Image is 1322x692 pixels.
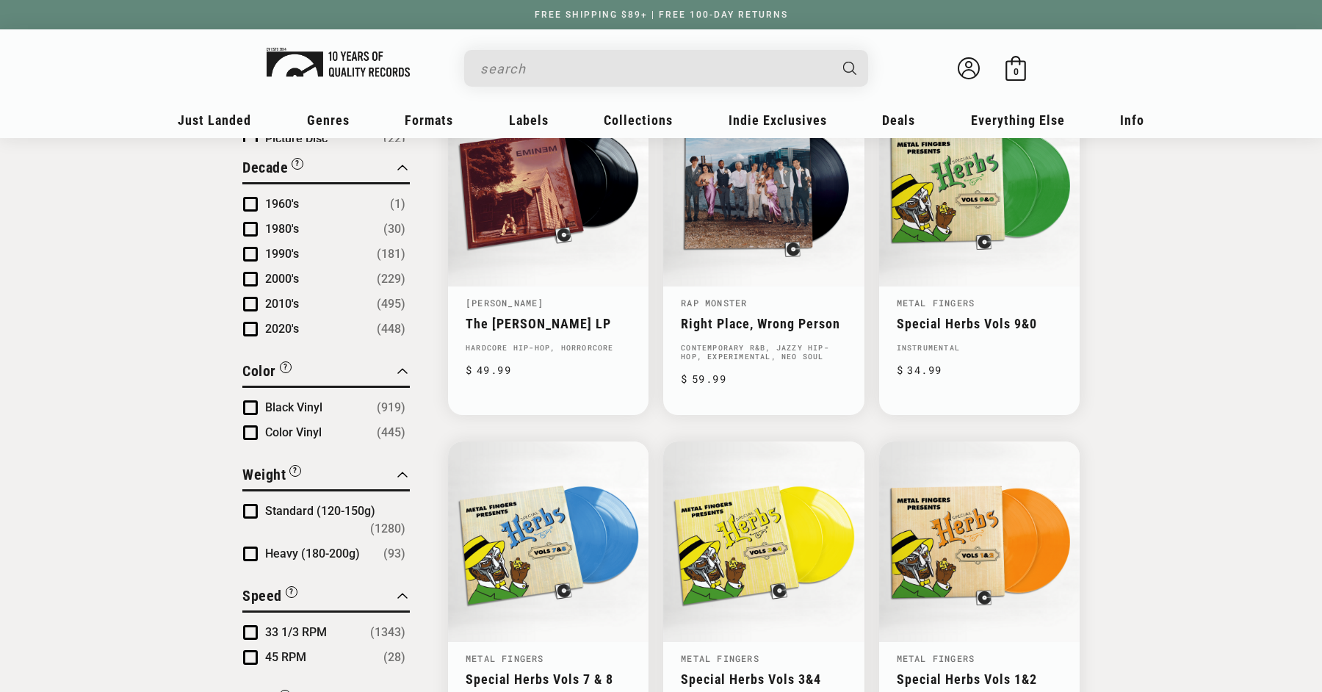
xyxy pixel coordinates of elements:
[383,649,405,666] span: Number of products: (28)
[265,650,306,664] span: 45 RPM
[405,112,453,128] span: Formats
[480,54,828,84] input: search
[466,316,631,331] a: The [PERSON_NAME] LP
[971,112,1065,128] span: Everything Else
[604,112,673,128] span: Collections
[681,652,759,664] a: Metal Fingers
[466,671,631,687] a: Special Herbs Vols 7 & 8
[265,547,360,561] span: Heavy (180-200g)
[466,297,544,309] a: [PERSON_NAME]
[242,585,297,610] button: Filter by Speed
[681,297,747,309] a: Rap Monster
[242,587,282,605] span: Speed
[831,50,870,87] button: Search
[466,652,544,664] a: Metal Fingers
[265,222,299,236] span: 1980's
[390,195,405,213] span: Number of products: (1)
[265,400,322,414] span: Black Vinyl
[1014,66,1019,77] span: 0
[242,362,276,380] span: Color
[897,316,1062,331] a: Special Herbs Vols 9&0
[377,424,405,441] span: Number of products: (445)
[265,625,327,639] span: 33 1/3 RPM
[681,316,846,331] a: Right Place, Wrong Person
[509,112,549,128] span: Labels
[729,112,827,128] span: Indie Exclusives
[377,320,405,338] span: Number of products: (448)
[242,159,288,176] span: Decade
[377,295,405,313] span: Number of products: (495)
[1120,112,1144,128] span: Info
[265,247,299,261] span: 1990's
[897,671,1062,687] a: Special Herbs Vols 1&2
[242,466,286,483] span: Weight
[265,197,299,211] span: 1960's
[242,464,301,489] button: Filter by Weight
[464,50,868,87] div: Search
[520,10,803,20] a: FREE SHIPPING $89+ | FREE 100-DAY RETURNS
[681,671,846,687] a: Special Herbs Vols 3&4
[370,520,405,538] span: Number of products: (1280)
[377,245,405,263] span: Number of products: (181)
[267,48,410,77] img: Hover Logo
[377,399,405,417] span: Number of products: (919)
[370,624,405,641] span: Number of products: (1343)
[383,220,405,238] span: Number of products: (30)
[265,272,299,286] span: 2000's
[265,322,299,336] span: 2020's
[897,652,975,664] a: Metal Fingers
[265,297,299,311] span: 2010's
[265,425,322,439] span: Color Vinyl
[242,156,303,182] button: Filter by Decade
[265,504,375,518] span: Standard (120-150g)
[377,270,405,288] span: Number of products: (229)
[178,112,251,128] span: Just Landed
[897,297,975,309] a: Metal Fingers
[383,545,405,563] span: Number of products: (93)
[242,360,292,386] button: Filter by Color
[882,112,915,128] span: Deals
[307,112,350,128] span: Genres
